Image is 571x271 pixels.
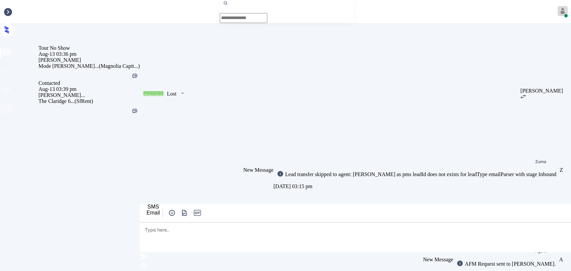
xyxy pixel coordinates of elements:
img: avatar [558,6,568,16]
div: Aug-13 03:39 pm [38,86,140,92]
img: icon-zuma [277,170,284,177]
div: [PERSON_NAME]... [38,92,140,98]
div: Mode [PERSON_NAME]... (Magnolia Capit...) [38,63,140,69]
img: Kelsey was silent [131,108,138,114]
div: Email [147,210,160,216]
div: SMS [147,204,160,210]
span: profile [2,104,11,116]
div: The Claridge 6... (SfRent) [38,98,140,104]
div: [PERSON_NAME] [38,57,140,63]
div: Lead transfer skipped to agent: [PERSON_NAME] as pms leadId does not exists for leadType emailPar... [284,171,557,177]
img: icon-zuma [140,252,148,260]
img: icon-zuma [520,95,526,99]
div: Kelsey was silent [131,73,138,80]
div: Inbox [3,9,16,15]
span: New Message [243,167,273,173]
div: Zuma [535,160,546,164]
div: Tour No Show [38,45,140,51]
img: Kelsey was silent [131,73,138,79]
button: icon-zuma [167,209,177,217]
div: [PERSON_NAME] [520,88,563,94]
div: Contacted [144,92,163,97]
img: icon-zuma [168,209,176,217]
div: Lost [167,91,176,97]
img: icon-zuma [180,209,189,217]
div: Aug-13 03:36 pm [38,51,140,57]
img: icon-zuma [180,90,185,96]
img: icon-zuma [140,262,148,270]
div: Kelsey was silent [131,108,138,115]
div: [DATE] 03:15 pm [274,182,560,191]
div: Contacted [38,80,140,86]
div: Z [560,167,563,173]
